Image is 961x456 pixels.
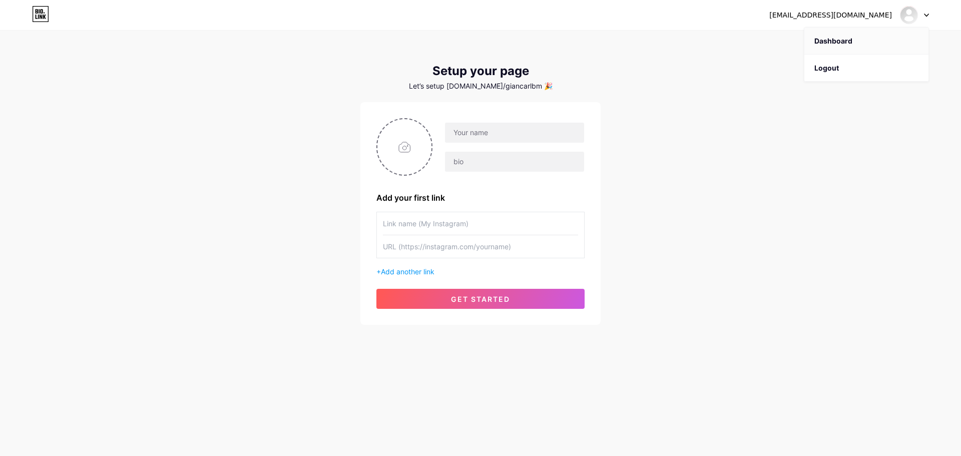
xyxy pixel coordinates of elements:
[804,55,928,82] li: Logout
[376,266,585,277] div: +
[360,82,601,90] div: Let’s setup [DOMAIN_NAME]/giancarlbm 🎉
[445,123,584,143] input: Your name
[769,10,892,21] div: [EMAIL_ADDRESS][DOMAIN_NAME]
[376,289,585,309] button: get started
[445,152,584,172] input: bio
[383,212,578,235] input: Link name (My Instagram)
[360,64,601,78] div: Setup your page
[376,192,585,204] div: Add your first link
[804,28,928,55] a: Dashboard
[381,267,434,276] span: Add another link
[451,295,510,303] span: get started
[899,6,918,25] img: GIANCARLO GIANLORENZO
[383,235,578,258] input: URL (https://instagram.com/yourname)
